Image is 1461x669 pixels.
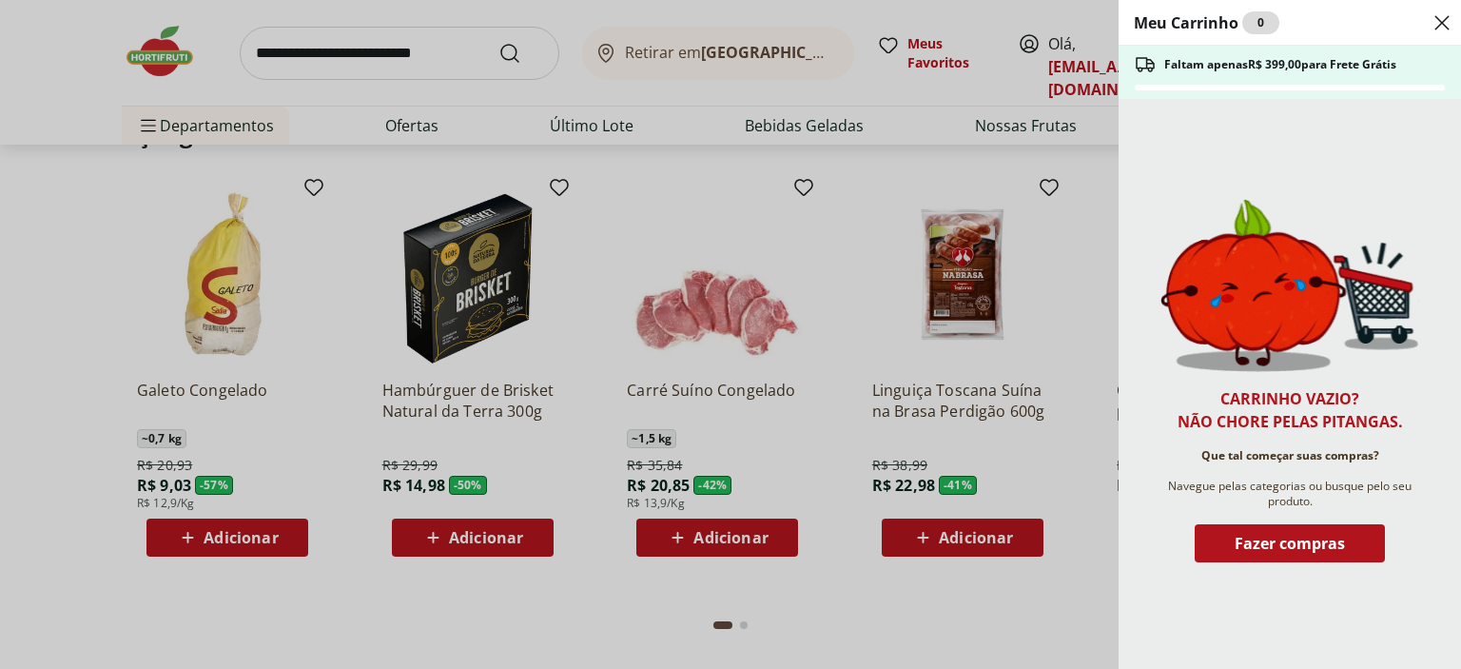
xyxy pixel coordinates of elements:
span: Faltam apenas R$ 399,00 para Frete Grátis [1164,57,1396,72]
img: Carrinho vazio [1160,199,1419,372]
span: Navegue pelas categorias ou busque pelo seu produto. [1160,479,1419,509]
h2: Meu Carrinho [1134,11,1279,34]
h2: Carrinho vazio? Não chore pelas pitangas. [1178,387,1403,433]
span: Fazer compras [1235,536,1345,551]
div: 0 [1242,11,1279,34]
span: Que tal começar suas compras? [1201,448,1379,463]
button: Fazer compras [1195,524,1385,570]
